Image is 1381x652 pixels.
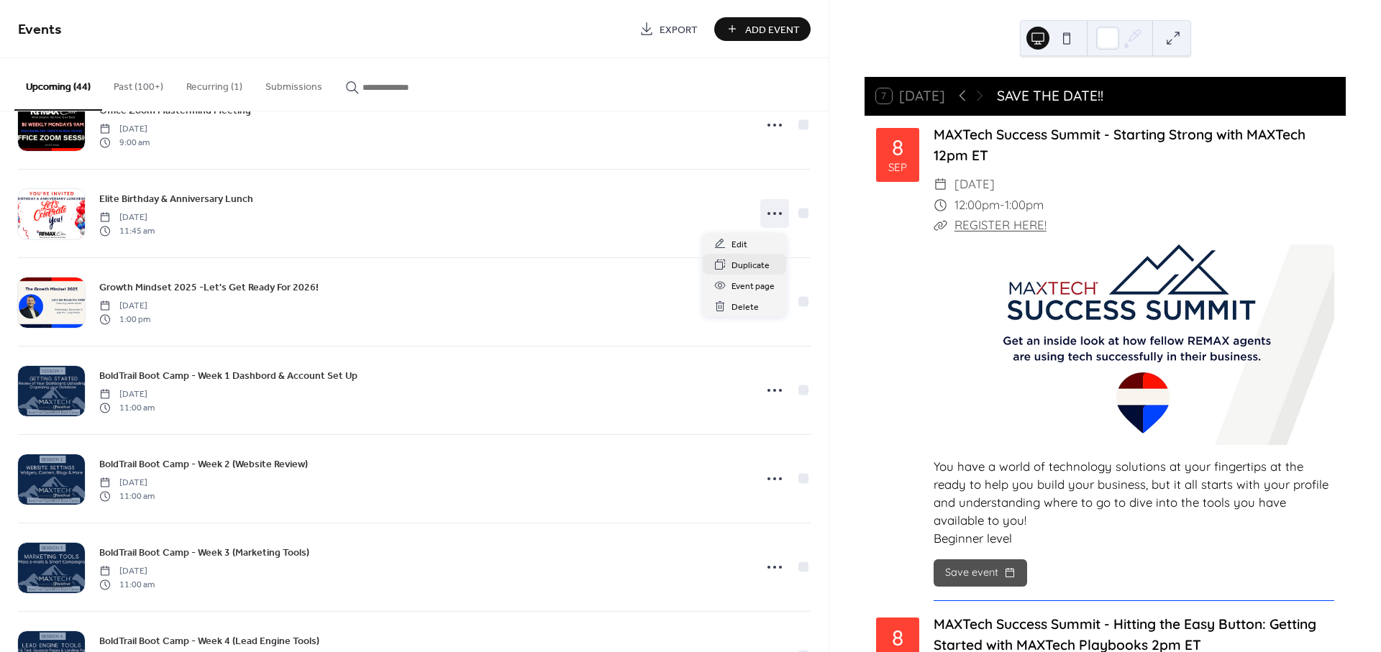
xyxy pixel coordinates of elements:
button: Add Event [714,17,811,41]
div: Sep [888,162,907,173]
div: ​ [934,215,947,236]
button: Submissions [254,58,334,109]
div: 8 [892,627,903,648]
span: BoldTrail Boot Camp - Week 1 Dashbord & Account Set Up [99,369,357,384]
span: [DATE] [99,300,150,313]
span: 1:00 pm [99,313,150,326]
span: BoldTrail Boot Camp - Week 4 (Lead Engine Tools) [99,634,319,649]
a: Export [629,17,708,41]
div: 8 [892,137,903,158]
a: BoldTrail Boot Camp - Week 1 Dashbord & Account Set Up [99,367,357,384]
button: Recurring (1) [175,58,254,109]
span: [DATE] [99,211,155,224]
a: Elite Birthday & Anniversary Lunch [99,190,253,207]
a: MAXTech Success Summit - Starting Strong with MAXTech 12pm ET [934,126,1305,164]
span: Export [660,22,698,37]
a: Growth Mindset 2025 -Let's Get Ready For 2026! [99,279,319,295]
span: [DATE] [99,388,155,401]
span: Edit [731,237,747,252]
span: Office Zoom Mastermind Meeting [99,104,251,119]
span: [DATE] [99,123,150,136]
a: REGISTER HERE! [954,217,1047,232]
div: SAVE THE DATE!! [997,86,1103,106]
span: Event page [731,279,775,294]
button: Past (100+) [102,58,175,109]
button: Save event [934,559,1027,587]
span: - [1000,195,1005,216]
button: Upcoming (44) [14,58,102,111]
a: BoldTrail Boot Camp - Week 4 (Lead Engine Tools) [99,633,319,649]
span: [DATE] [99,477,155,490]
span: Add Event [745,22,800,37]
span: 9:00 am [99,136,150,149]
span: Elite Birthday & Anniversary Lunch [99,192,253,207]
div: ​ [934,195,947,216]
a: BoldTrail Boot Camp - Week 2 (Website Review) [99,456,308,472]
span: 12:00pm [954,195,1000,216]
div: You have a world of technology solutions at your fingertips at the ready to help you build your b... [934,457,1334,548]
span: BoldTrail Boot Camp - Week 2 (Website Review) [99,457,308,472]
a: BoldTrail Boot Camp - Week 3 (Marketing Tools) [99,544,309,561]
span: Growth Mindset 2025 -Let's Get Ready For 2026! [99,280,319,295]
span: 1:00pm [1005,195,1044,216]
span: 11:45 am [99,224,155,237]
div: ​ [934,174,947,195]
span: [DATE] [99,565,155,578]
span: Duplicate [731,258,770,273]
span: [DATE] [954,174,995,195]
span: BoldTrail Boot Camp - Week 3 (Marketing Tools) [99,546,309,561]
span: Delete [731,300,759,315]
span: 11:00 am [99,401,155,414]
span: Events [18,16,62,44]
span: 11:00 am [99,578,155,591]
span: 11:00 am [99,490,155,502]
